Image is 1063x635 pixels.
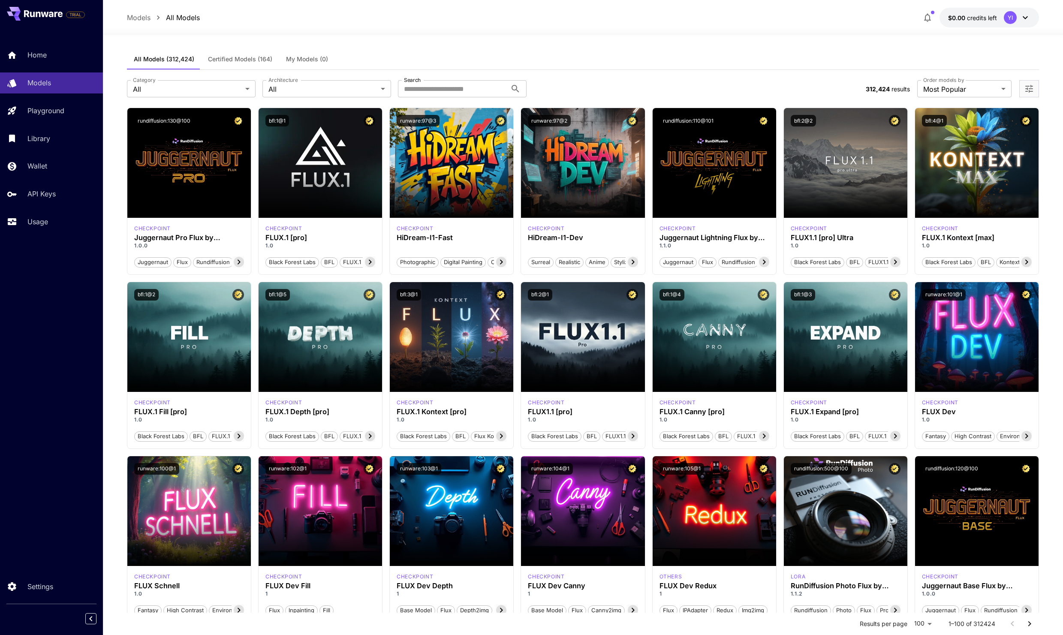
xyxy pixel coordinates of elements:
[528,225,564,232] div: HiDream Dev
[585,256,609,268] button: Anime
[208,430,257,442] button: FLUX.1 Fill [pro]
[791,430,844,442] button: Black Forest Labs
[471,430,511,442] button: Flux Kontext
[791,573,805,581] p: lora
[265,225,302,232] p: checkpoint
[738,605,768,616] button: img2img
[659,605,678,616] button: Flux
[528,399,564,406] div: fluxpro
[232,115,244,126] button: Certified Model – Vetted for best performance and includes a commercial license.
[397,408,506,416] div: FLUX.1 Kontext [pro]
[911,617,935,630] div: 100
[791,432,844,441] span: Black Forest Labs
[1024,84,1034,94] button: Open more filters
[528,432,581,441] span: Black Forest Labs
[265,582,375,590] h3: FLUX Dev Fill
[659,573,682,581] p: others
[699,256,717,268] button: flux
[846,256,863,268] button: BFL
[715,432,732,441] span: BFL
[626,115,638,126] button: Certified Model – Vetted for best performance and includes a commercial license.
[495,115,506,126] button: Certified Model – Vetted for best performance and includes a commercial license.
[791,289,815,301] button: bfl:1@3
[583,430,600,442] button: BFL
[319,605,334,616] button: Fill
[397,573,433,581] p: checkpoint
[437,606,455,615] span: Flux
[659,234,769,242] div: Juggernaut Lightning Flux by RunDiffusion
[922,416,1032,424] p: 1.0
[364,115,375,126] button: Certified Model – Vetted for best performance and includes a commercial license.
[922,573,958,581] p: checkpoint
[718,256,759,268] button: rundiffusion
[266,258,319,267] span: Black Forest Labs
[977,256,994,268] button: BFL
[397,256,439,268] button: Photographic
[659,408,769,416] h3: FLUX.1 Canny [pro]
[265,430,319,442] button: Black Forest Labs
[193,258,233,267] span: rundiffusion
[967,14,997,21] span: credits left
[397,225,433,232] div: HiDream Fast
[659,256,697,268] button: juggernaut
[791,408,900,416] div: FLUX.1 Expand [pro]
[321,432,337,441] span: BFL
[660,258,696,267] span: juggernaut
[265,399,302,406] p: checkpoint
[135,258,171,267] span: juggernaut
[528,605,566,616] button: Base model
[134,225,171,232] div: FLUX.1 D
[528,408,638,416] h3: FLUX1.1 [pro]
[922,399,958,406] p: checkpoint
[340,430,397,442] button: FLUX.1 Depth [pro]
[846,430,863,442] button: BFL
[659,416,769,424] p: 1.0
[364,463,375,475] button: Certified Model – Vetted for best performance and includes a commercial license.
[528,234,638,242] h3: HiDream-I1-Dev
[265,573,302,581] div: FLUX.1 D
[680,606,711,615] span: IPAdapter
[978,258,994,267] span: BFL
[922,256,976,268] button: Black Forest Labs
[948,14,967,21] span: $0.00
[397,234,506,242] h3: HiDream-I1-Fast
[27,78,51,88] p: Models
[208,55,272,63] span: Certified Models (164)
[265,289,290,301] button: bfl:1@5
[528,256,554,268] button: Surreal
[190,430,207,442] button: BFL
[452,432,469,441] span: BFL
[889,289,900,301] button: Certified Model – Vetted for best performance and includes a commercial license.
[659,399,696,406] p: checkpoint
[190,432,206,441] span: BFL
[528,582,638,590] div: FLUX Dev Canny
[193,256,233,268] button: rundiffusion
[209,432,257,441] span: FLUX.1 Fill [pro]
[127,12,151,23] a: Models
[758,115,769,126] button: Certified Model – Vetted for best performance and includes a commercial license.
[876,605,892,616] button: pro
[659,225,696,232] p: checkpoint
[134,573,171,581] div: FLUX.1 S
[791,399,827,406] p: checkpoint
[791,463,852,475] button: rundiffusion:500@100
[865,258,921,267] span: FLUX1.1 [pro] Ultra
[758,289,769,301] button: Certified Model – Vetted for best performance and includes a commercial license.
[364,289,375,301] button: Certified Model – Vetted for best performance and includes a commercial license.
[452,430,469,442] button: BFL
[922,408,1032,416] h3: FLUX Dev
[659,115,717,126] button: rundiffusion:110@101
[922,258,975,267] span: Black Forest Labs
[877,606,892,615] span: pro
[791,234,900,242] h3: FLUX1.1 [pro] Ultra
[232,289,244,301] button: Certified Model – Vetted for best performance and includes a commercial license.
[791,416,900,424] p: 1.0
[134,399,171,406] p: checkpoint
[134,408,244,416] h3: FLUX.1 Fill [pro]
[659,242,769,250] p: 1.1.0
[602,430,644,442] button: FLUX1.1 [pro]
[66,12,84,18] span: TRIAL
